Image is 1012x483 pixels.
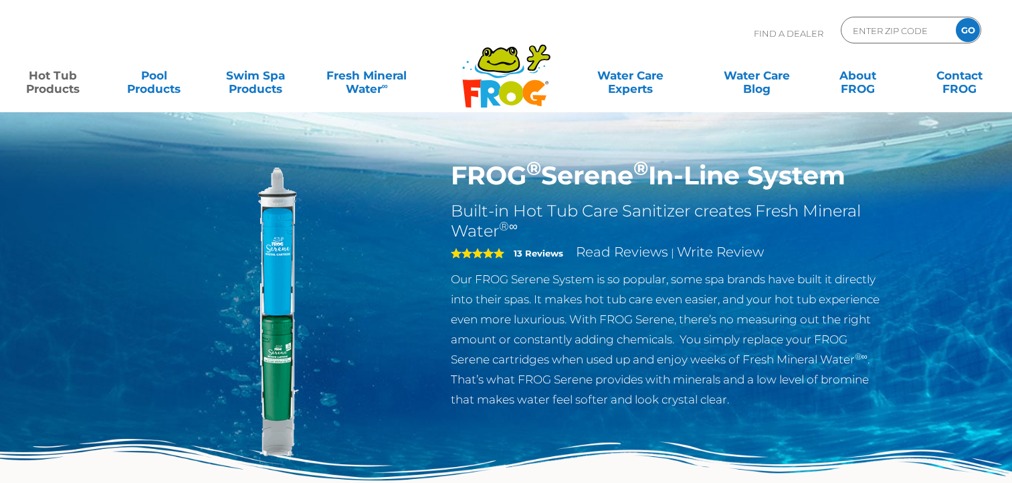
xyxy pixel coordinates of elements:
a: Hot TubProducts [13,62,92,89]
sup: ®∞ [855,351,868,361]
sup: ∞ [382,81,388,91]
a: Swim SpaProducts [216,62,295,89]
sup: ®∞ [499,219,518,234]
h2: Built-in Hot Tub Care Sanitizer creates Fresh Mineral Water [451,201,888,241]
a: PoolProducts [115,62,194,89]
input: GO [956,18,980,42]
strong: 13 Reviews [514,248,563,259]
span: | [671,247,674,259]
span: 5 [451,248,504,259]
a: Water CareExperts [567,62,694,89]
a: AboutFROG [819,62,898,89]
a: Read Reviews [576,244,668,260]
p: Find A Dealer [754,17,823,50]
a: Water CareBlog [717,62,796,89]
p: Our FROG Serene System is so popular, some spa brands have built it directly into their spas. It ... [451,269,888,410]
sup: ® [526,156,541,180]
img: Frog Products Logo [455,27,558,108]
sup: ® [633,156,648,180]
a: ContactFROG [920,62,999,89]
a: Write Review [677,244,764,260]
h1: FROG Serene In-Line System [451,160,888,191]
img: serene-inline.png [125,160,431,466]
a: Fresh MineralWater∞ [318,62,416,89]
